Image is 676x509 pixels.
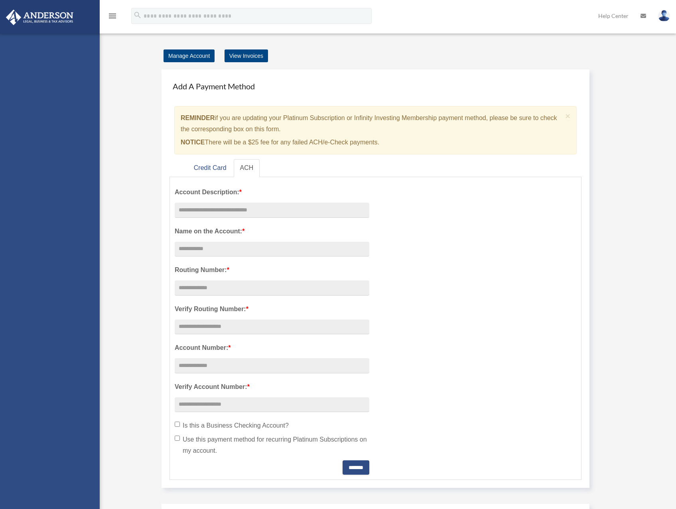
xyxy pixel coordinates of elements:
[181,114,215,121] strong: REMINDER
[181,139,205,146] strong: NOTICE
[181,137,562,148] p: There will be a $25 fee for any failed ACH/e-Check payments.
[164,49,215,62] a: Manage Account
[175,434,369,456] label: Use this payment method for recurring Platinum Subscriptions on my account.
[658,10,670,22] img: User Pic
[175,422,180,427] input: Is this a Business Checking Account?
[566,112,571,120] button: Close
[169,77,581,95] h4: Add A Payment Method
[175,264,369,276] label: Routing Number:
[174,106,577,154] div: if you are updating your Platinum Subscription or Infinity Investing Membership payment method, p...
[175,436,180,441] input: Use this payment method for recurring Platinum Subscriptions on my account.
[234,159,260,177] a: ACH
[566,111,571,120] span: ×
[187,159,233,177] a: Credit Card
[175,187,369,198] label: Account Description:
[133,11,142,20] i: search
[175,304,369,315] label: Verify Routing Number:
[175,381,369,393] label: Verify Account Number:
[4,10,76,25] img: Anderson Advisors Platinum Portal
[175,420,369,431] label: Is this a Business Checking Account?
[175,342,369,353] label: Account Number:
[108,11,117,21] i: menu
[175,226,369,237] label: Name on the Account:
[108,14,117,21] a: menu
[225,49,268,62] a: View Invoices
